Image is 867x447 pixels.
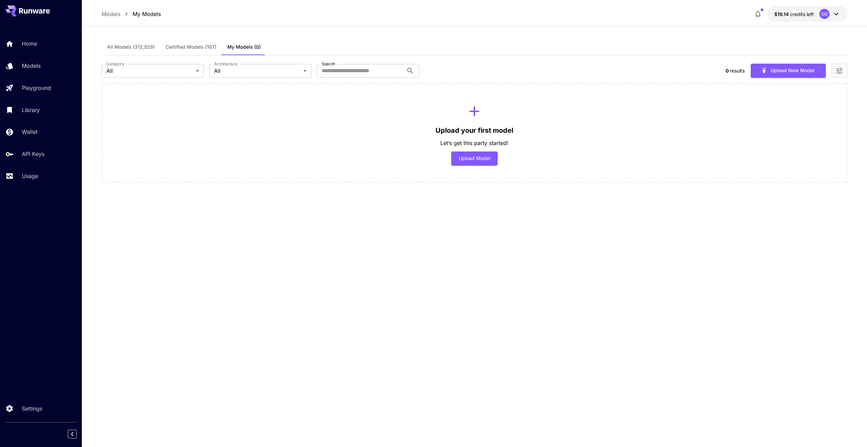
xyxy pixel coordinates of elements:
span: 0 [726,68,729,74]
span: All Models (312,529) [107,44,155,50]
span: results [730,68,745,74]
button: Open more filters [835,66,843,75]
div: $19.14193 [774,11,814,18]
span: My Models (0) [227,44,261,50]
p: Models [22,62,41,70]
span: credits left [790,11,814,17]
label: Search [322,61,335,67]
p: Playground [22,84,51,92]
span: All [214,67,301,75]
a: My Models [133,10,161,18]
button: $19.14193DG [767,6,847,22]
h3: Upload your first model [436,127,513,134]
p: Usage [22,172,38,180]
label: Architecture [214,61,237,67]
nav: breadcrumb [102,10,161,18]
button: Upload New Model [751,64,826,78]
p: Settings [22,404,42,413]
p: Home [22,39,37,48]
span: $19.14 [774,11,790,17]
span: Certified Models (167) [166,44,216,50]
div: Collapse sidebar [73,428,82,440]
label: Category [106,61,124,67]
p: API Keys [22,150,44,158]
p: Let’s get this party started! [440,139,508,147]
button: Upload Model [451,151,498,165]
p: Library [22,106,40,114]
button: Collapse sidebar [68,430,77,438]
p: Wallet [22,128,37,136]
div: DG [819,9,830,19]
span: All [106,67,193,75]
a: Models [102,10,120,18]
